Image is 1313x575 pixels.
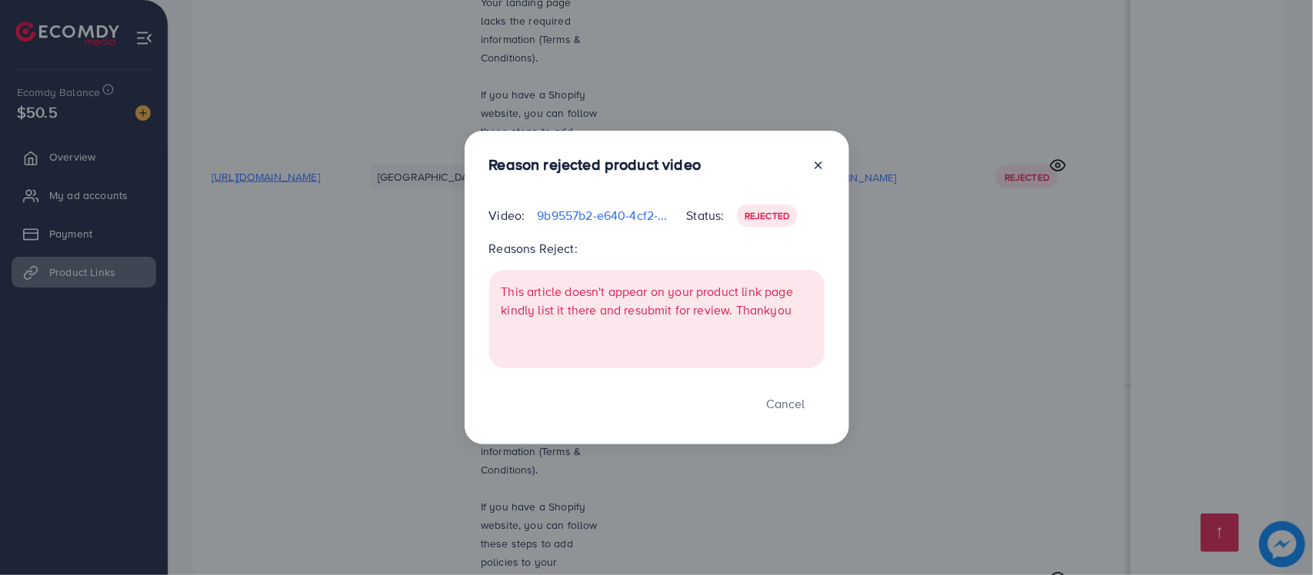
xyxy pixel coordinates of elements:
[489,155,701,174] h3: Reason rejected product video
[745,209,789,222] span: Rejected
[489,206,525,224] p: Video:
[748,387,825,420] button: Cancel
[502,282,812,319] p: This article doesn't appear on your product link page kindly list it there and resubmit for revie...
[687,206,725,224] p: Status:
[489,239,825,258] p: Reasons Reject:
[537,206,674,224] p: 9b9557b2-e640-4cf2-b891-5638c16af275-1759775183785.mp4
